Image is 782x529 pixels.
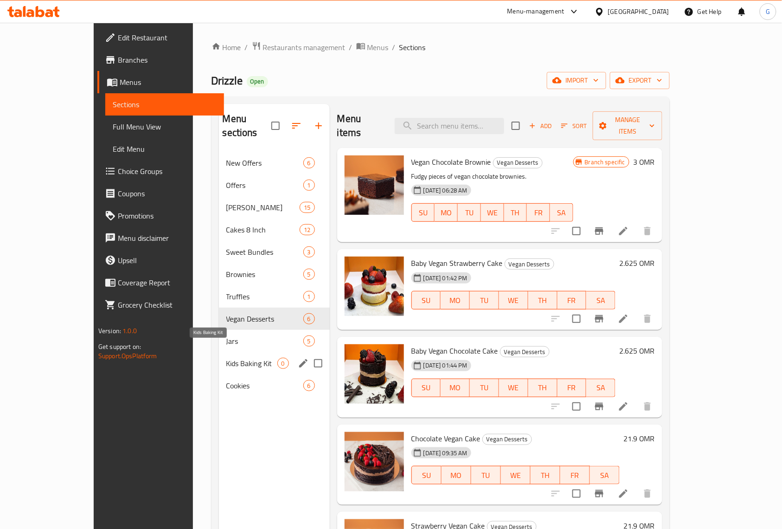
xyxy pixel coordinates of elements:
[113,99,217,110] span: Sections
[97,227,224,249] a: Menu disclaimer
[411,291,441,310] button: SU
[505,258,554,270] div: Vegan Desserts
[118,166,217,177] span: Choice Groups
[442,466,471,484] button: MO
[226,157,303,168] span: New Offers
[98,325,121,337] span: Version:
[303,180,315,191] div: items
[608,6,669,17] div: [GEOGRAPHIC_DATA]
[438,206,454,219] span: MO
[494,157,542,168] span: Vegan Desserts
[416,381,437,394] span: SU
[395,118,504,134] input: search
[416,294,437,307] span: SU
[219,352,330,374] div: Kids Baking Kit0edit
[304,159,314,168] span: 6
[636,395,659,418] button: delete
[528,379,558,397] button: TH
[226,269,303,280] div: Brownies
[285,115,308,137] span: Sort sections
[97,205,224,227] a: Promotions
[420,361,471,370] span: [DATE] 01:44 PM
[411,171,573,182] p: Fudgy pieces of vegan chocolate brownies.
[531,466,560,484] button: TH
[505,259,554,270] span: Vegan Desserts
[527,203,550,222] button: FR
[618,313,629,324] a: Edit menu item
[118,32,217,43] span: Edit Restaurant
[554,75,599,86] span: import
[534,469,557,482] span: TH
[567,484,586,503] span: Select to update
[462,206,477,219] span: TU
[303,291,315,302] div: items
[559,119,589,133] button: Sort
[105,138,224,160] a: Edit Menu
[226,380,303,391] span: Cookies
[528,121,553,131] span: Add
[226,313,303,324] span: Vegan Desserts
[113,121,217,132] span: Full Menu View
[600,114,655,137] span: Manage items
[411,466,442,484] button: SU
[226,358,277,369] span: Kids Baking Kit
[411,379,441,397] button: SU
[500,346,550,357] div: Vegan Desserts
[558,291,587,310] button: FR
[226,335,303,347] span: Jars
[588,483,610,505] button: Branch-specific-item
[561,294,583,307] span: FR
[564,469,586,482] span: FR
[532,381,554,394] span: TH
[567,397,586,416] span: Select to update
[300,202,314,213] div: items
[304,337,314,346] span: 5
[226,180,303,191] div: Offers
[420,186,471,195] span: [DATE] 06:28 AM
[97,26,224,49] a: Edit Restaurant
[588,395,610,418] button: Branch-specific-item
[619,344,655,357] h6: 2.625 OMR
[212,42,241,53] a: Home
[278,359,288,368] span: 0
[532,294,554,307] span: TH
[526,119,555,133] button: Add
[493,157,543,168] div: Vegan Desserts
[97,182,224,205] a: Coupons
[547,72,606,89] button: import
[304,181,314,190] span: 1
[300,226,314,234] span: 12
[247,76,268,87] div: Open
[345,155,404,215] img: Vegan Chocolate Brownie
[444,381,466,394] span: MO
[337,112,384,140] h2: Menu items
[308,115,330,137] button: Add section
[618,401,629,412] a: Edit menu item
[219,152,330,174] div: New Offers6
[300,224,314,235] div: items
[503,381,525,394] span: WE
[588,308,610,330] button: Branch-specific-item
[481,203,504,222] button: WE
[411,155,491,169] span: Vegan Chocolate Brownie
[636,483,659,505] button: delete
[416,469,438,482] span: SU
[219,285,330,308] div: Truffles1
[105,116,224,138] a: Full Menu View
[349,42,353,53] li: /
[266,116,285,135] span: Select all sections
[567,309,586,329] span: Select to update
[97,49,224,71] a: Branches
[581,158,629,167] span: Branch specific
[118,210,217,221] span: Promotions
[303,335,315,347] div: items
[508,206,524,219] span: TH
[441,379,470,397] button: MO
[223,112,271,140] h2: Menu sections
[470,379,499,397] button: TU
[474,381,495,394] span: TU
[303,313,315,324] div: items
[226,202,300,213] div: Baby Cakes
[226,224,300,235] span: Cakes 8 Inch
